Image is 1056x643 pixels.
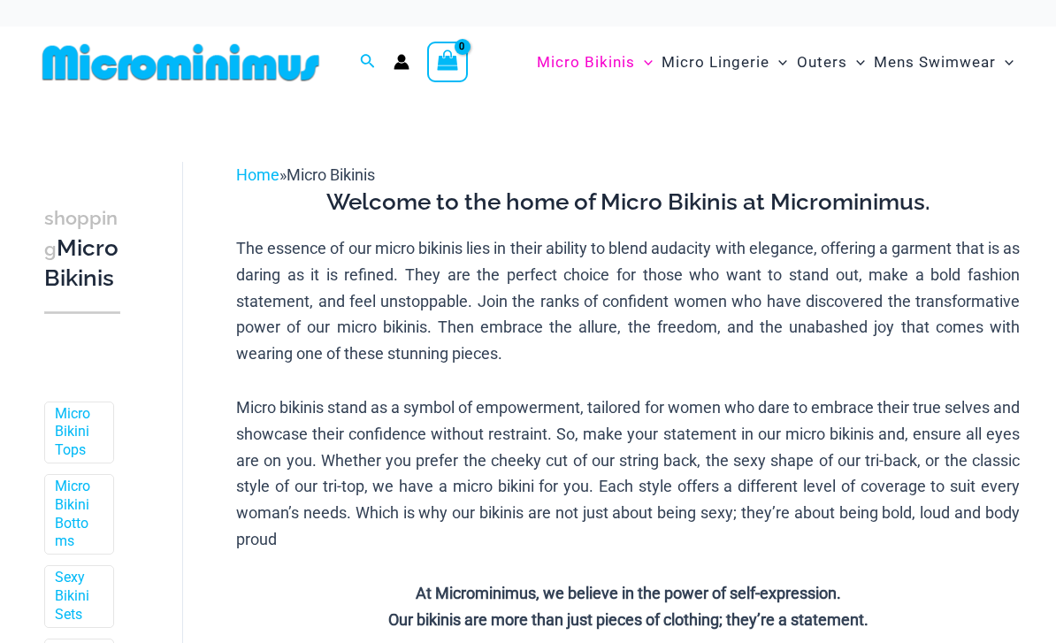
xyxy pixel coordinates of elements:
nav: Site Navigation [530,33,1021,92]
a: Mens SwimwearMenu ToggleMenu Toggle [869,35,1018,89]
span: Menu Toggle [635,40,653,85]
span: Menu Toggle [769,40,787,85]
a: View Shopping Cart, empty [427,42,468,82]
img: MM SHOP LOGO FLAT [35,42,326,82]
a: Sexy Bikini Sets [55,569,100,624]
span: Mens Swimwear [874,40,996,85]
span: Menu Toggle [847,40,865,85]
span: Menu Toggle [996,40,1014,85]
p: Micro bikinis stand as a symbol of empowerment, tailored for women who dare to embrace their true... [236,394,1020,552]
a: Micro Bikini Bottoms [55,478,100,551]
a: Search icon link [360,51,376,73]
span: Micro Bikinis [537,40,635,85]
strong: At Microminimus, we believe in the power of self-expression. [416,584,841,602]
h3: Micro Bikinis [44,203,120,294]
a: Account icon link [394,54,409,70]
span: Micro Lingerie [662,40,769,85]
a: Micro Bikini Tops [55,405,100,460]
strong: Our bikinis are more than just pieces of clothing; they’re a statement. [388,610,869,629]
p: The essence of our micro bikinis lies in their ability to blend audacity with elegance, offering ... [236,235,1020,367]
span: shopping [44,207,118,260]
span: Outers [797,40,847,85]
h3: Welcome to the home of Micro Bikinis at Microminimus. [236,188,1020,218]
a: Home [236,165,279,184]
span: Micro Bikinis [287,165,375,184]
a: Micro LingerieMenu ToggleMenu Toggle [657,35,792,89]
a: OutersMenu ToggleMenu Toggle [792,35,869,89]
a: Micro BikinisMenu ToggleMenu Toggle [532,35,657,89]
span: » [236,165,375,184]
